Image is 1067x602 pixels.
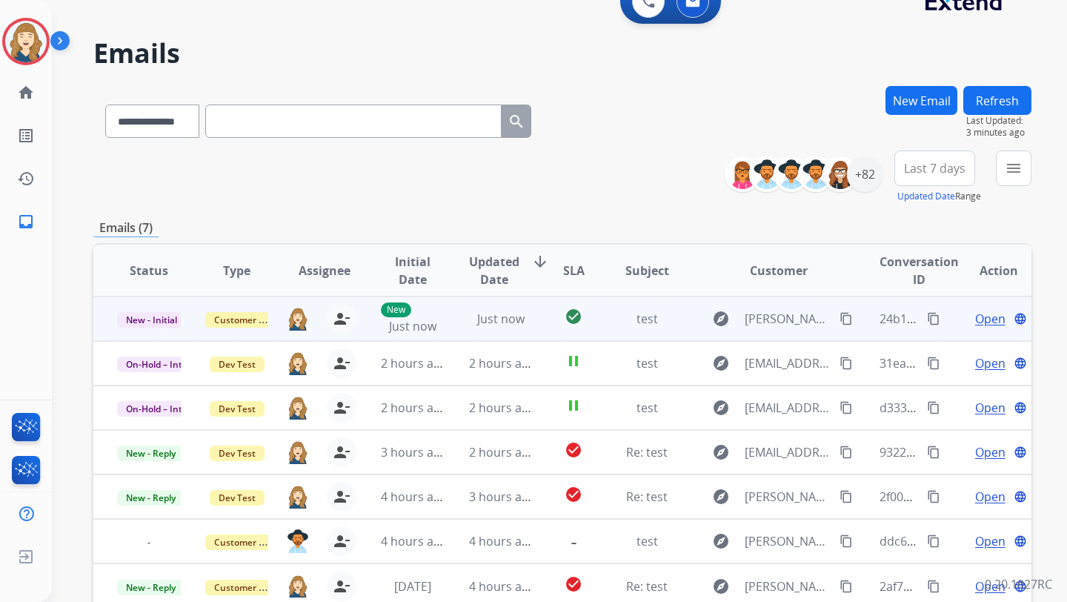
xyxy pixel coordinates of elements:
span: Open [975,399,1005,417]
span: 3 hours ago [381,444,448,460]
img: agent-avatar [287,575,309,598]
button: Refresh [963,86,1031,115]
mat-icon: content_copy [840,357,853,370]
span: [PERSON_NAME][EMAIL_ADDRESS][DOMAIN_NAME] [745,532,831,550]
mat-icon: check_circle [565,486,582,503]
span: New - Reply [117,490,185,506]
span: Status [130,262,168,279]
mat-icon: check_circle [565,308,582,325]
mat-icon: content_copy [840,580,853,593]
mat-icon: explore [712,443,730,461]
span: Dev Test [210,357,265,372]
mat-icon: content_copy [927,535,940,548]
mat-icon: person_remove [333,443,350,461]
img: agent-avatar [287,396,309,419]
span: Open [975,354,1005,372]
span: Last Updated: [966,115,1031,127]
span: Assignee [299,262,350,279]
span: test [636,311,658,327]
mat-icon: explore [712,310,730,328]
span: Open [975,532,1005,550]
mat-icon: content_copy [840,312,853,325]
mat-icon: explore [712,578,730,595]
mat-icon: home [17,84,35,102]
span: 3 hours ago [469,489,536,505]
span: Re: test [626,578,668,595]
mat-icon: language [1014,357,1027,370]
span: 4 hours ago [469,578,536,595]
span: Last 7 days [904,165,965,171]
span: Updated Date [469,253,519,288]
span: On-Hold – Internal [117,357,213,372]
h2: Emails [93,39,1031,68]
span: [PERSON_NAME][EMAIL_ADDRESS][DOMAIN_NAME] [745,310,831,328]
span: Open [975,578,1005,595]
span: Just now [477,311,525,327]
mat-icon: content_copy [927,401,940,414]
span: Open [975,310,1005,328]
mat-icon: person_remove [333,532,350,550]
mat-icon: content_copy [840,401,853,414]
span: Range [897,190,981,202]
th: Action [943,245,1031,297]
mat-icon: language [1014,401,1027,414]
span: Type [223,262,250,279]
span: On-Hold – Internal [117,401,213,417]
img: agent-avatar [287,440,309,463]
mat-icon: content_copy [927,312,940,325]
mat-icon: content_copy [927,580,940,593]
img: agent-avatar [287,351,309,374]
span: - [139,535,159,550]
mat-icon: pause [565,397,582,414]
mat-icon: content_copy [927,446,940,459]
span: Initial Date [381,253,445,288]
img: agent-avatar [287,529,309,552]
mat-icon: history [17,170,35,188]
span: Open [975,488,1005,506]
span: New - Reply [117,580,185,595]
span: 4 hours ago [381,489,448,505]
span: Conversation ID [880,253,959,288]
mat-icon: explore [712,488,730,506]
span: 4 hours ago [381,533,448,549]
span: 2 hours ago [469,444,536,460]
mat-icon: explore [712,354,730,372]
button: New Email [885,86,957,115]
mat-icon: explore [712,532,730,550]
span: [EMAIL_ADDRESS][DOMAIN_NAME] [745,399,831,417]
mat-icon: check_circle [565,441,582,459]
span: Dev Test [210,446,265,461]
p: Emails (7) [93,219,159,237]
span: Customer Support [205,312,302,328]
mat-icon: inbox [17,213,35,231]
mat-icon: language [1014,535,1027,548]
mat-icon: content_copy [927,490,940,503]
span: [PERSON_NAME][EMAIL_ADDRESS][DOMAIN_NAME] [745,488,831,506]
span: test [636,533,658,549]
p: 0.20.1027RC [985,575,1052,593]
mat-icon: person_remove [333,578,350,595]
span: Dev Test [210,490,265,506]
span: New - Reply [117,446,185,461]
mat-icon: pause [565,352,582,370]
span: SLA [563,262,585,279]
mat-icon: content_copy [840,446,853,459]
span: test [636,355,658,371]
mat-icon: search [508,113,525,130]
img: agent-avatar [287,485,309,508]
span: [EMAIL_ADDRESS][DOMAIN_NAME] [745,443,831,461]
mat-icon: menu [1005,159,1023,177]
span: Customer Support [205,580,302,595]
mat-icon: list_alt [17,127,35,145]
mat-icon: language [1014,446,1027,459]
mat-icon: content_copy [840,490,853,503]
mat-icon: - [565,530,582,548]
img: avatar [5,21,47,62]
mat-icon: check_circle [565,575,582,593]
mat-icon: person_remove [333,354,350,372]
p: New [381,302,411,317]
span: Customer [750,262,808,279]
div: +82 [847,156,882,192]
span: Just now [389,318,436,334]
mat-icon: content_copy [840,535,853,548]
